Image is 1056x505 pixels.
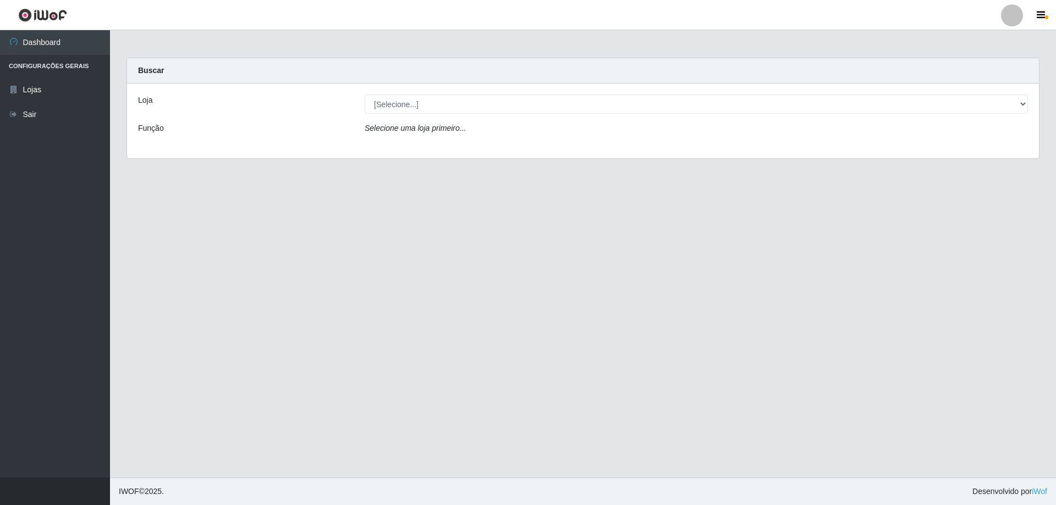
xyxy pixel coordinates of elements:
label: Loja [138,95,152,106]
span: © 2025 . [119,486,164,497]
img: CoreUI Logo [18,8,67,22]
label: Função [138,123,164,134]
strong: Buscar [138,66,164,75]
a: iWof [1032,487,1047,496]
i: Selecione uma loja primeiro... [365,124,466,132]
span: Desenvolvido por [972,486,1047,497]
span: IWOF [119,487,139,496]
